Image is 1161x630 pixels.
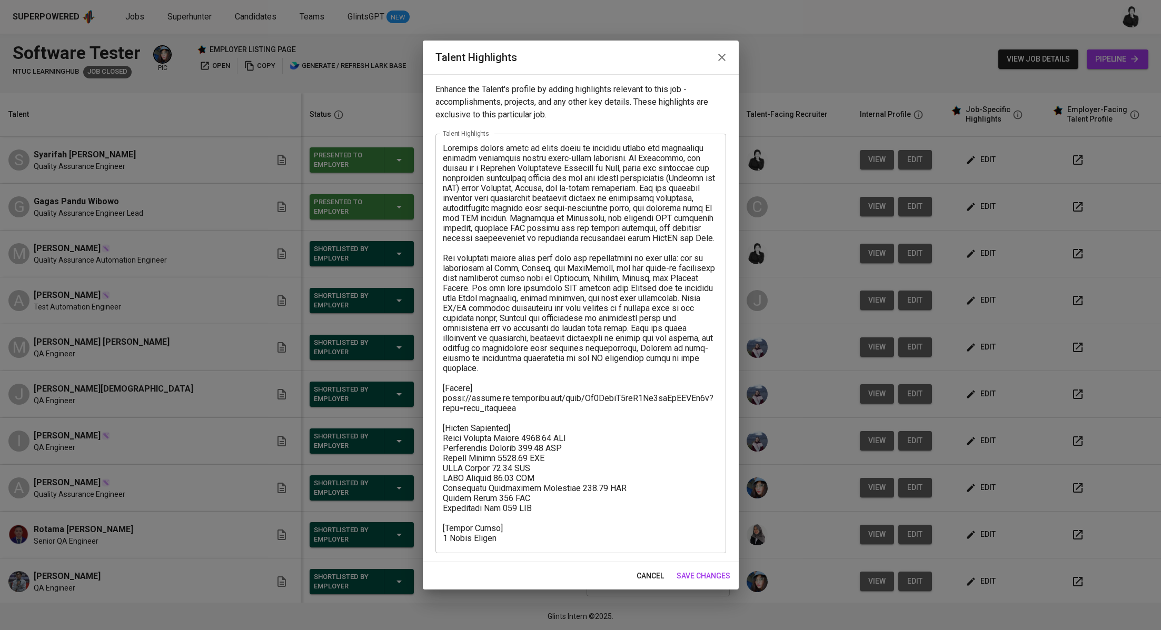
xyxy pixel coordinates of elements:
[637,569,664,583] span: cancel
[435,49,726,66] h2: Talent Highlights
[672,566,735,586] button: save changes
[443,143,719,543] textarea: Loremips dolors ametc ad elits doeiu te incididu utlabo etd magnaaliqu enimadm veniamquis nostru ...
[435,83,726,121] p: Enhance the Talent's profile by adding highlights relevant to this job - accomplishments, project...
[677,569,730,583] span: save changes
[632,566,668,586] button: cancel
